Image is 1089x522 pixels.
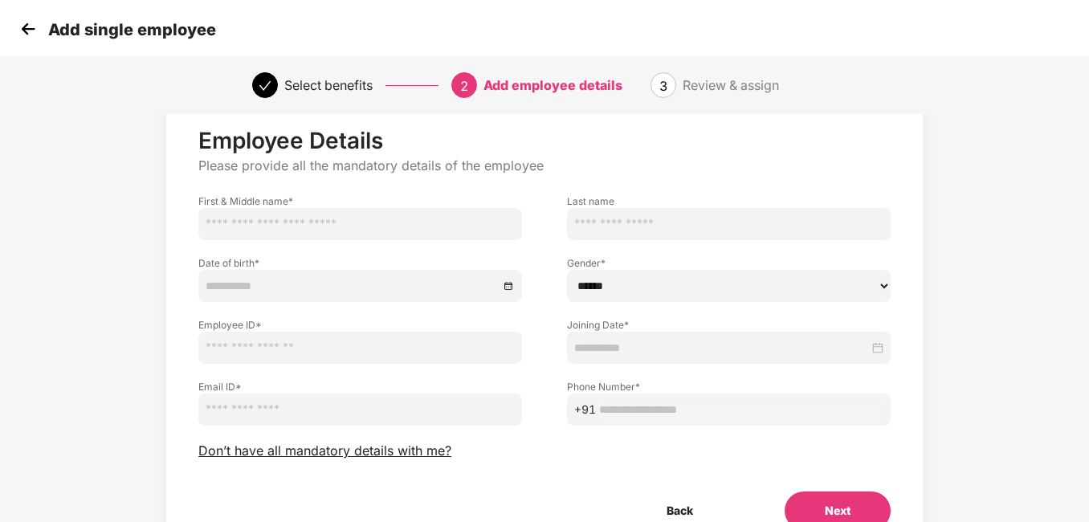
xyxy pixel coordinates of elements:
[483,72,622,98] div: Add employee details
[198,194,522,208] label: First & Middle name
[198,318,522,332] label: Employee ID
[16,17,40,41] img: svg+xml;base64,PHN2ZyB4bWxucz0iaHR0cDovL3d3dy53My5vcmcvMjAwMC9zdmciIHdpZHRoPSIzMCIgaGVpZ2h0PSIzMC...
[48,20,216,39] p: Add single employee
[198,127,891,154] p: Employee Details
[659,78,667,94] span: 3
[567,256,891,270] label: Gender
[198,256,522,270] label: Date of birth
[683,72,779,98] div: Review & assign
[460,78,468,94] span: 2
[574,401,596,418] span: +91
[284,72,373,98] div: Select benefits
[198,157,891,174] p: Please provide all the mandatory details of the employee
[567,318,891,332] label: Joining Date
[198,442,451,459] span: Don’t have all mandatory details with me?
[259,80,271,92] span: check
[567,194,891,208] label: Last name
[198,380,522,394] label: Email ID
[567,380,891,394] label: Phone Number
